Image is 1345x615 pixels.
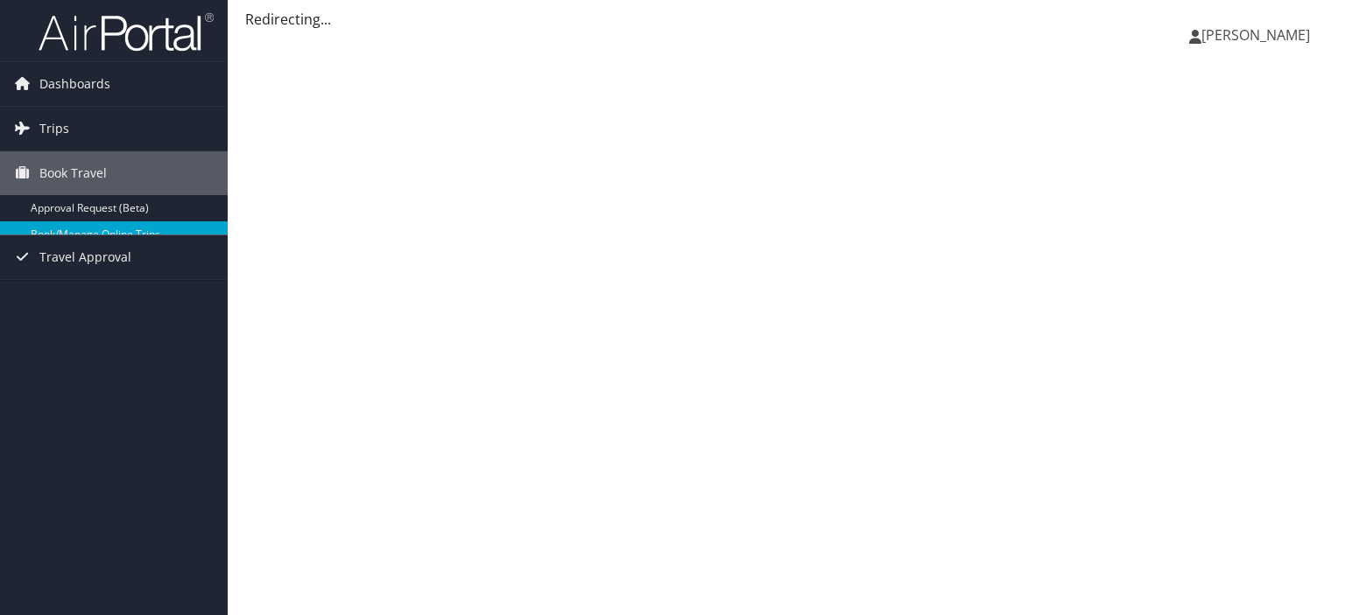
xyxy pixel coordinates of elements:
span: [PERSON_NAME] [1201,25,1310,45]
span: Travel Approval [39,235,131,279]
div: Redirecting... [245,9,1327,30]
a: [PERSON_NAME] [1189,9,1327,61]
img: airportal-logo.png [39,11,214,52]
span: Book Travel [39,151,107,195]
span: Trips [39,107,69,150]
span: Dashboards [39,62,110,106]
